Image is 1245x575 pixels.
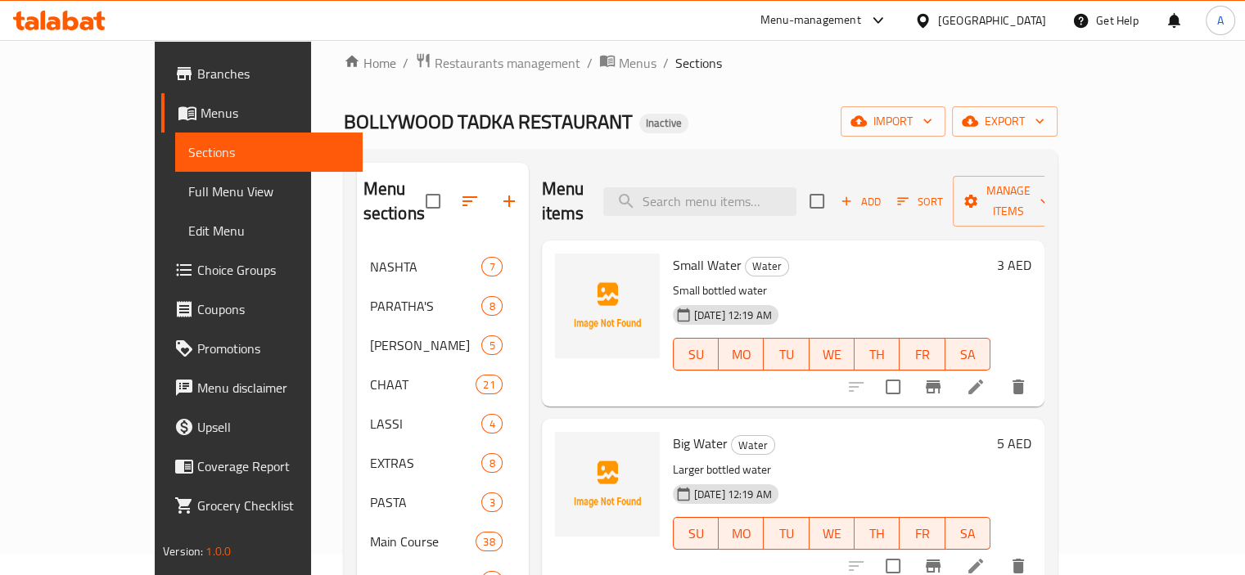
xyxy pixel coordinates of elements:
span: Menus [201,103,350,123]
span: Coverage Report [197,456,350,476]
span: SA [952,343,984,366]
a: Menus [161,93,363,133]
img: Small Water [555,254,660,358]
button: SU [673,517,719,550]
span: Sections [188,142,350,162]
span: TU [770,343,802,366]
button: Add [834,189,886,214]
h2: Menu sections [363,177,426,226]
a: Coverage Report [161,447,363,486]
span: NASHTA [370,257,482,276]
a: Restaurants management [415,52,580,74]
button: SA [945,517,990,550]
div: EXTRAS [370,453,482,473]
span: Grocery Checklist [197,496,350,515]
span: 7 [482,259,501,275]
a: Sections [175,133,363,172]
li: / [663,53,669,73]
span: SU [680,343,712,366]
span: FR [906,522,938,546]
h6: 3 AED [997,254,1031,276]
a: Menu disclaimer [161,368,363,407]
div: items [481,296,502,316]
nav: breadcrumb [344,52,1058,74]
span: CHAAT [370,375,476,394]
a: Branches [161,54,363,93]
button: SA [945,338,990,371]
a: Edit Menu [175,211,363,250]
a: Grocery Checklist [161,486,363,525]
span: Edit Menu [188,221,350,240]
span: 3 [482,495,501,510]
span: export [965,111,1044,132]
span: 1.0.0 [205,541,231,562]
span: Add [838,192,882,211]
span: MO [725,522,757,546]
span: LASSI [370,414,482,433]
button: SU [673,338,719,371]
div: PASTA3 [357,483,529,522]
span: Branches [197,64,350,83]
span: 8 [482,456,501,471]
button: WE [810,338,855,371]
span: [DATE] 12:19 AM [688,308,778,323]
div: THALI’S [370,335,482,355]
span: 21 [476,377,501,393]
span: WE [816,343,848,366]
button: TU [764,517,809,550]
button: import [841,106,945,137]
h2: Menu items [542,177,584,226]
span: Big Water [673,431,728,456]
span: Sort [897,192,942,211]
span: 4 [482,416,501,432]
span: Coupons [197,299,350,319]
span: Sort sections [450,182,489,221]
a: Edit menu item [966,377,986,397]
span: Upsell [197,417,350,437]
span: Full Menu View [188,182,350,201]
div: items [481,257,502,276]
div: items [481,492,502,512]
div: PARATHA'S8 [357,286,529,326]
div: LASSI4 [357,404,529,443]
div: Water [745,257,789,276]
button: MO [719,517,764,550]
input: search [603,187,796,216]
span: Select all sections [416,184,450,218]
span: Small Water [673,253,742,277]
div: CHAAT21 [357,365,529,404]
a: Choice Groups [161,250,363,290]
span: Edit Restaurant [197,25,350,44]
span: TH [861,343,893,366]
span: Water [732,436,774,455]
button: Branch-specific-item [913,367,953,407]
p: Larger bottled water [673,460,990,480]
div: NASHTA7 [357,247,529,286]
div: Menu-management [760,11,861,30]
div: Water [731,435,775,455]
button: delete [999,367,1038,407]
button: Manage items [953,176,1062,227]
button: TH [855,517,900,550]
span: Sections [675,53,722,73]
a: Home [344,53,396,73]
span: PARATHA'S [370,296,482,316]
button: export [952,106,1058,137]
button: FR [900,338,945,371]
li: / [403,53,408,73]
span: Water [746,257,788,276]
li: / [587,53,593,73]
div: items [476,532,502,551]
div: items [481,335,502,355]
span: Select to update [876,370,910,404]
button: MO [719,338,764,371]
span: Main Course [370,532,476,551]
span: PASTA [370,492,482,512]
span: Promotions [197,339,350,358]
div: EXTRAS8 [357,443,529,483]
a: Full Menu View [175,172,363,211]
